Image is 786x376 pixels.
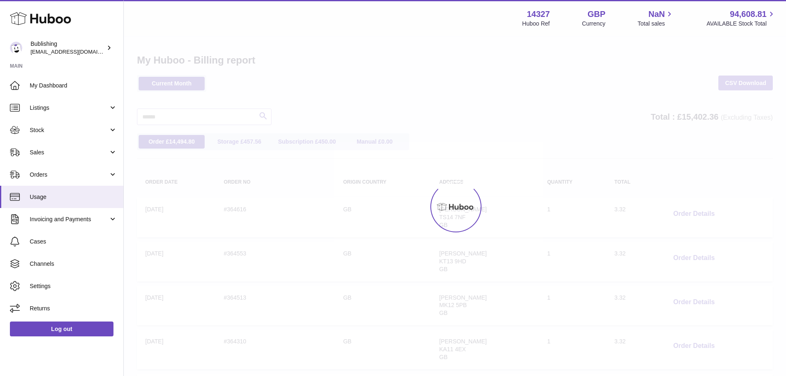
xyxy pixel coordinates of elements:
span: Sales [30,149,109,156]
span: Orders [30,171,109,179]
strong: GBP [588,9,605,20]
div: Huboo Ref [522,20,550,28]
span: Listings [30,104,109,112]
span: Total sales [637,20,674,28]
div: Currency [582,20,606,28]
span: Stock [30,126,109,134]
span: AVAILABLE Stock Total [706,20,776,28]
div: Bublishing [31,40,105,56]
span: NaN [648,9,665,20]
a: 94,608.81 AVAILABLE Stock Total [706,9,776,28]
span: Settings [30,282,117,290]
span: My Dashboard [30,82,117,90]
span: Cases [30,238,117,246]
span: 94,608.81 [730,9,767,20]
span: Returns [30,305,117,312]
a: NaN Total sales [637,9,674,28]
a: Log out [10,322,113,336]
span: Usage [30,193,117,201]
span: [EMAIL_ADDRESS][DOMAIN_NAME] [31,48,121,55]
span: Invoicing and Payments [30,215,109,223]
strong: 14327 [527,9,550,20]
span: Channels [30,260,117,268]
img: internalAdmin-14327@internal.huboo.com [10,42,22,54]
